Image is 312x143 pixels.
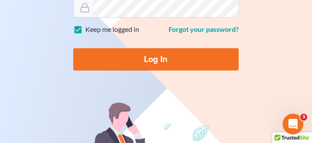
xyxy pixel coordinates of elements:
[73,48,239,71] input: Log In
[85,25,139,34] label: Keep me logged in
[300,114,307,121] span: 3
[283,114,303,134] iframe: Intercom live chat
[168,25,239,33] a: Forgot your password?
